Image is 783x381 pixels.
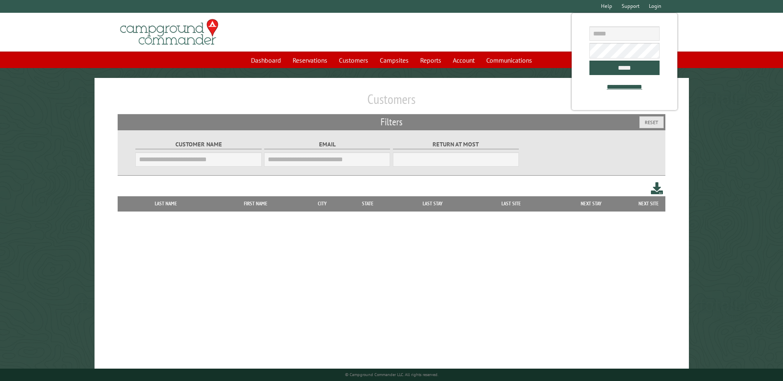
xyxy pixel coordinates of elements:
[334,52,373,68] a: Customers
[375,52,414,68] a: Campsites
[651,181,663,196] a: Download this customer list (.csv)
[246,52,286,68] a: Dashboard
[288,52,332,68] a: Reservations
[639,116,664,128] button: Reset
[264,140,390,149] label: Email
[118,16,221,48] img: Campground Commander
[135,140,261,149] label: Customer Name
[345,372,438,377] small: © Campground Commander LLC. All rights reserved.
[472,196,550,211] th: Last Site
[481,52,537,68] a: Communications
[415,52,446,68] a: Reports
[393,196,473,211] th: Last Stay
[632,196,665,211] th: Next Site
[302,196,343,211] th: City
[550,196,632,211] th: Next Stay
[122,196,210,211] th: Last Name
[393,140,519,149] label: Return at most
[210,196,302,211] th: First Name
[448,52,480,68] a: Account
[118,91,665,114] h1: Customers
[118,114,665,130] h2: Filters
[343,196,393,211] th: State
